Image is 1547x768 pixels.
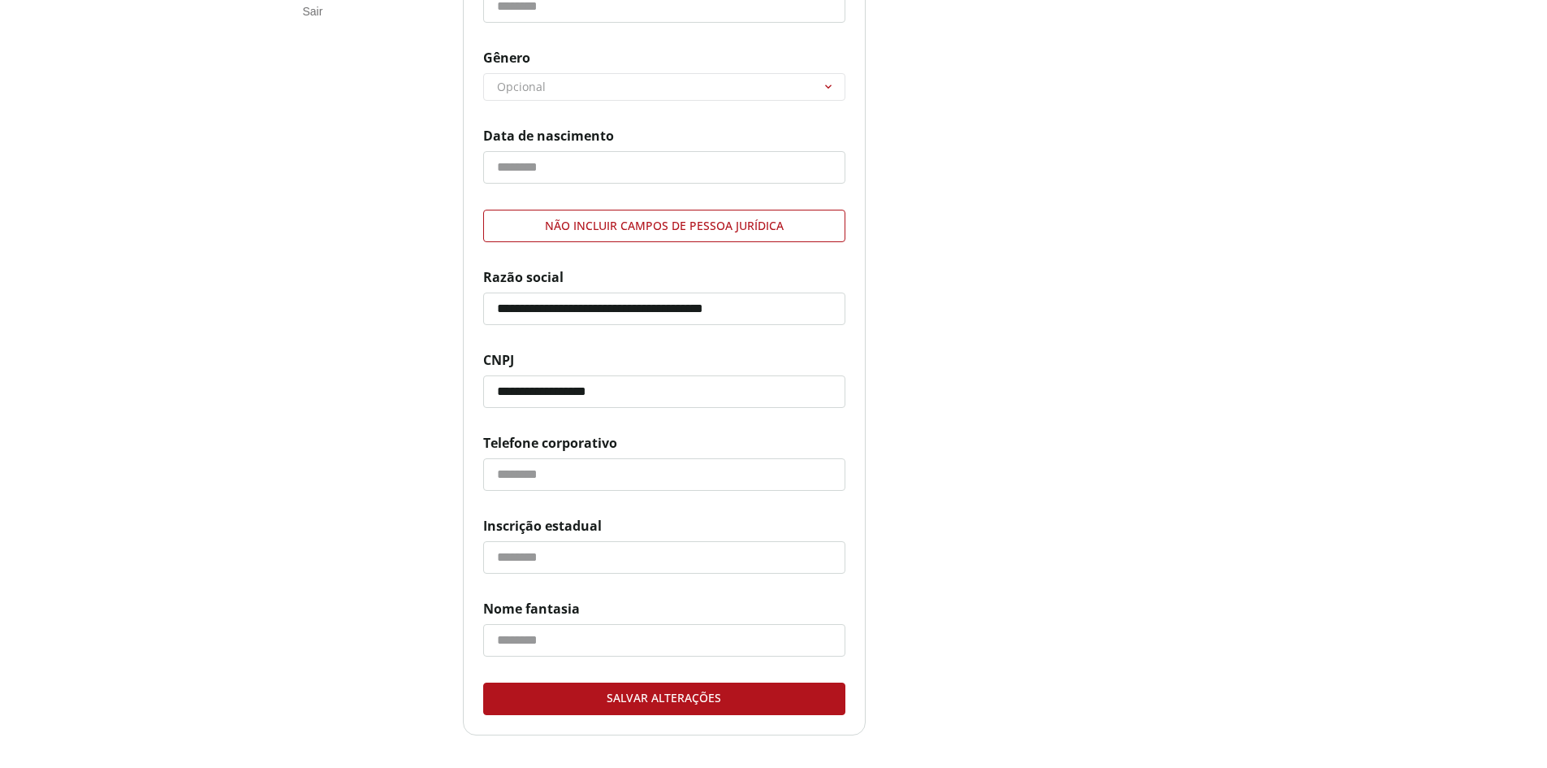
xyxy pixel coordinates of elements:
span: CNPJ [483,351,845,369]
input: Inscrição estadual [483,541,845,574]
input: Nome fantasia [483,624,845,657]
span: Data de nascimento [483,127,845,145]
button: Salvar alterações [483,683,845,715]
input: Telefone corporativo [483,458,845,491]
input: Razão social [483,293,845,325]
span: Gênero [483,49,845,67]
span: Razão social [483,268,845,286]
input: CNPJ [483,375,845,408]
input: Data de nascimento [483,151,845,184]
span: Nome fantasia [483,600,845,618]
span: Inscrição estadual [483,517,845,535]
button: Não incluir campos de pessoa jurídica [483,210,845,242]
span: Telefone corporativo [483,434,845,452]
div: Salvar alterações [484,683,845,714]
